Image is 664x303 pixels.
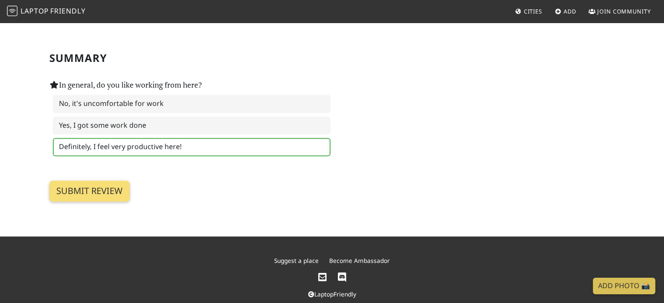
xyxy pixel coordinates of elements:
[524,7,542,15] span: Cities
[53,116,330,135] label: Yes, I got some work done
[564,7,576,15] span: Add
[329,256,390,265] a: Become Ambassador
[7,6,17,16] img: LaptopFriendly
[585,3,654,19] a: Join Community
[308,289,356,298] a: LaptopFriendly
[21,6,49,16] span: Laptop
[49,52,615,65] h2: Summary
[551,3,580,19] a: Add
[49,180,130,201] input: Submit review
[53,95,330,113] label: No, it's uncomfortable for work
[50,6,85,16] span: Friendly
[512,3,546,19] a: Cities
[274,256,319,265] a: Suggest a place
[7,4,86,19] a: LaptopFriendly LaptopFriendly
[597,7,651,15] span: Join Community
[53,138,330,156] label: Definitely, I feel very productive here!
[49,79,202,91] label: In general, do you like working from here?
